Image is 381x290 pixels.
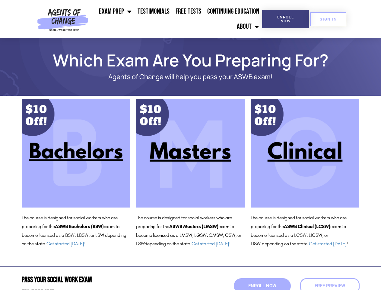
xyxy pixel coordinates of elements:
[55,224,104,229] b: ASWB Bachelors (BSW)
[204,4,262,19] a: Continuing Education
[284,224,330,229] b: ASWB Clinical (LCSW)
[272,15,299,23] span: Enroll Now
[169,224,218,229] b: ASWB Masters (LMSW)
[46,241,85,246] a: Get started [DATE]!
[262,241,307,246] span: depending on the state
[91,4,262,34] nav: Menu
[144,241,230,246] span: depending on the state.
[307,241,348,246] span: . !
[309,241,347,246] a: Get started [DATE]
[320,17,337,21] span: SIGN IN
[234,19,262,34] a: About
[310,12,346,26] a: SIGN IN
[248,284,276,288] span: Enroll Now
[96,4,135,19] a: Exam Prep
[135,4,173,19] a: Testimonials
[22,276,188,284] h2: Pass Your Social Work Exam
[173,4,204,19] a: Free Tests
[251,214,359,248] p: The course is designed for social workers who are preparing for the exam to become licensed as a ...
[19,53,363,67] h1: Which Exam Are You Preparing For?
[262,10,309,28] a: Enroll Now
[43,73,338,81] p: Agents of Change will help you pass your ASWB exam!
[22,214,130,248] p: The course is designed for social workers who are preparing for the exam to become licensed as a ...
[136,214,245,248] p: The course is designed for social workers who are preparing for the exam to become licensed as a ...
[192,241,230,246] a: Get started [DATE]!
[315,284,345,288] span: Free Preview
